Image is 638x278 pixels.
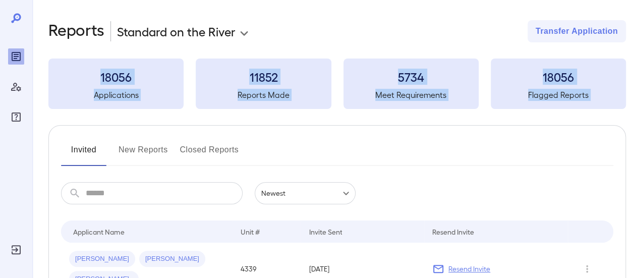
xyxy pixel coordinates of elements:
span: [PERSON_NAME] [139,254,205,264]
div: Newest [255,182,356,204]
div: Manage Users [8,79,24,95]
div: Unit # [241,226,260,238]
div: Invite Sent [309,226,342,238]
h3: 18056 [491,69,626,85]
div: FAQ [8,109,24,125]
p: Resend Invite [448,264,490,274]
h5: Flagged Reports [491,89,626,101]
button: New Reports [119,142,168,166]
p: Standard on the River [117,23,236,39]
h3: 18056 [48,69,184,85]
div: Log Out [8,242,24,258]
h5: Reports Made [196,89,331,101]
h3: 5734 [343,69,479,85]
button: Row Actions [579,261,595,277]
summary: 18056Applications11852Reports Made5734Meet Requirements18056Flagged Reports [48,59,626,109]
button: Transfer Application [528,20,626,42]
h5: Applications [48,89,184,101]
button: Closed Reports [180,142,239,166]
div: Resend Invite [432,226,474,238]
h2: Reports [48,20,104,42]
h3: 11852 [196,69,331,85]
h5: Meet Requirements [343,89,479,101]
span: [PERSON_NAME] [69,254,135,264]
div: Reports [8,48,24,65]
button: Invited [61,142,106,166]
div: Applicant Name [73,226,125,238]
